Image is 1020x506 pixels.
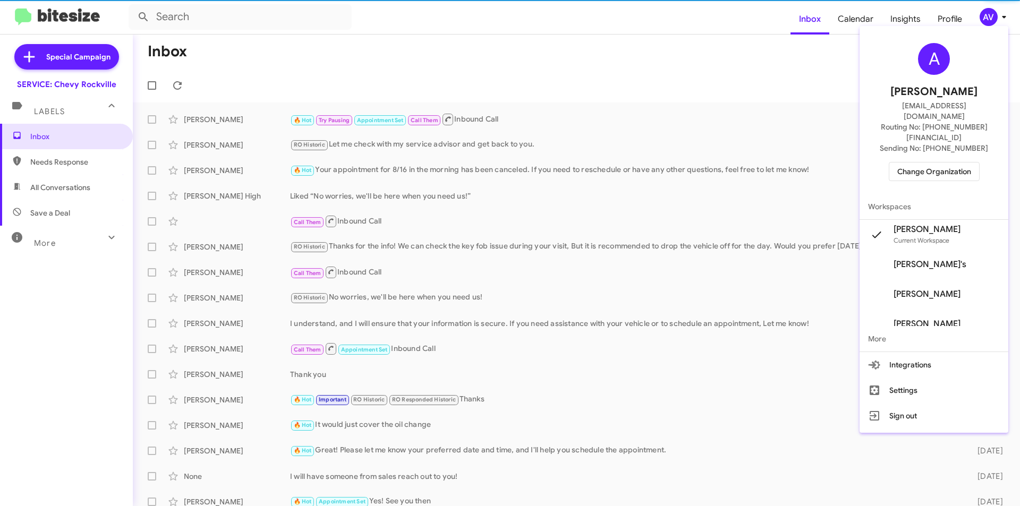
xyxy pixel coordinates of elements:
[880,143,988,153] span: Sending No: [PHONE_NUMBER]
[860,352,1008,378] button: Integrations
[890,83,977,100] span: [PERSON_NAME]
[894,236,949,244] span: Current Workspace
[860,378,1008,403] button: Settings
[860,326,1008,351] span: More
[872,122,996,143] span: Routing No: [PHONE_NUMBER][FINANCIAL_ID]
[889,162,980,181] button: Change Organization
[894,259,966,270] span: [PERSON_NAME]'s
[860,403,1008,428] button: Sign out
[860,194,1008,219] span: Workspaces
[918,43,950,75] div: A
[894,224,960,235] span: [PERSON_NAME]
[872,100,996,122] span: [EMAIL_ADDRESS][DOMAIN_NAME]
[894,289,960,299] span: [PERSON_NAME]
[894,319,960,329] span: [PERSON_NAME]
[897,162,971,181] span: Change Organization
